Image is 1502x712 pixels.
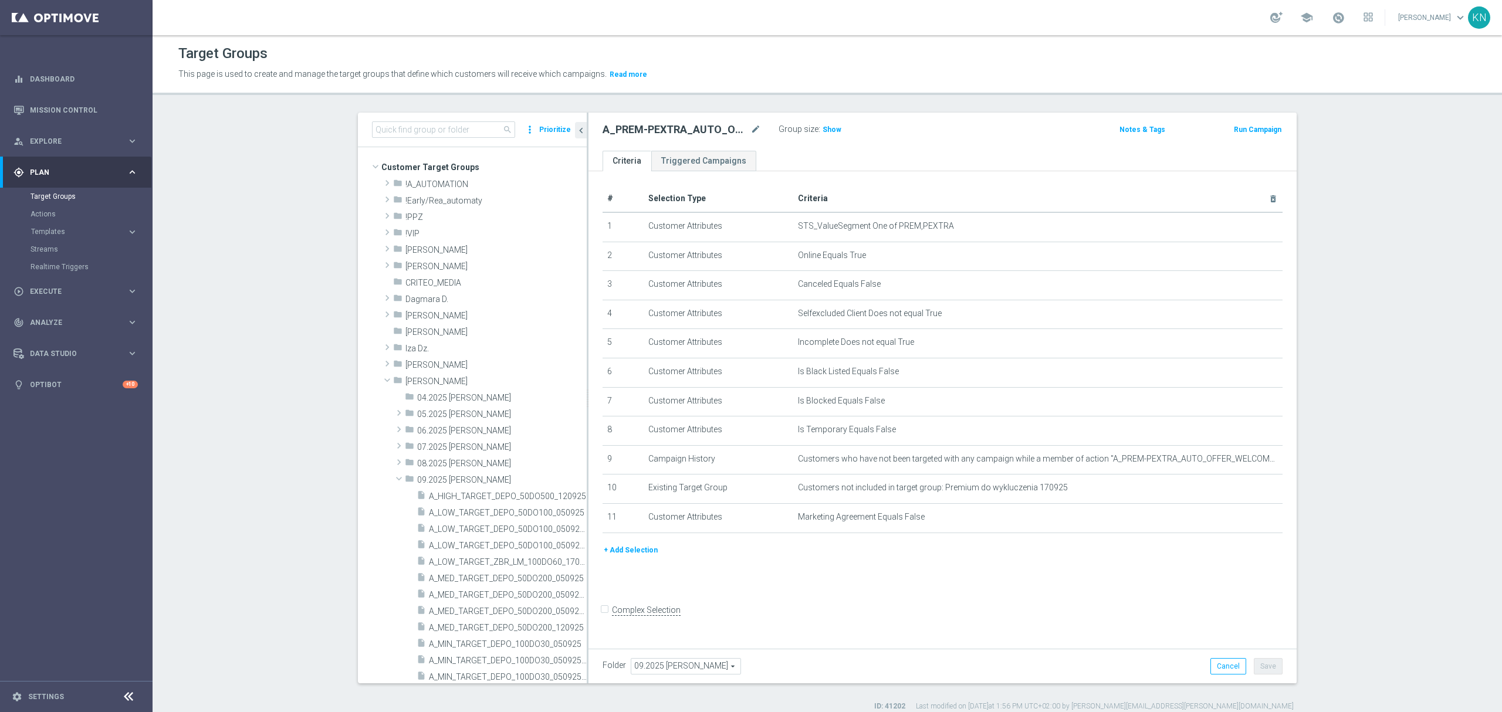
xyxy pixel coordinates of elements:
td: 1 [603,212,644,242]
span: A_MIN_TARGET_DEPO_100DO30_050925_PUSH [429,656,587,666]
button: Data Studio keyboard_arrow_right [13,349,138,358]
a: Target Groups [31,192,122,201]
span: Dawid K. [405,311,587,321]
button: Save [1254,658,1283,674]
button: Mission Control [13,106,138,115]
i: folder [405,408,414,422]
span: Show [823,126,841,134]
span: Templates [31,228,115,235]
i: mode_edit [750,123,761,137]
span: school [1300,11,1313,24]
div: Streams [31,240,151,258]
span: search [503,125,512,134]
span: Incomplete Does not equal True [798,337,914,347]
i: insert_drive_file [417,605,426,619]
span: Plan [30,169,127,176]
label: Complex Selection [612,605,681,616]
i: folder [393,277,402,290]
i: keyboard_arrow_right [127,317,138,328]
td: Customer Attributes [644,300,793,329]
td: Campaign History [644,445,793,474]
button: Run Campaign [1233,123,1283,136]
div: Templates keyboard_arrow_right [31,227,138,236]
td: Customer Attributes [644,358,793,387]
a: Criteria [603,151,651,171]
td: 4 [603,300,644,329]
td: Customer Attributes [644,212,793,242]
span: Online Equals True [798,250,866,260]
div: Mission Control [13,94,138,126]
button: lightbulb Optibot +10 [13,380,138,389]
i: keyboard_arrow_right [127,348,138,359]
div: +10 [123,381,138,388]
a: Dashboard [30,63,138,94]
button: track_changes Analyze keyboard_arrow_right [13,318,138,327]
span: El&#x17C;bieta S. [405,327,587,337]
span: Criteria [798,194,828,203]
i: insert_drive_file [417,540,426,553]
td: Existing Target Group [644,474,793,504]
i: insert_drive_file [417,655,426,668]
i: track_changes [13,317,24,328]
i: folder [393,178,402,192]
span: Kamil N. [405,377,587,386]
i: folder [393,326,402,340]
a: Actions [31,209,122,219]
div: Realtime Triggers [31,258,151,276]
span: Execute [30,288,127,295]
a: [PERSON_NAME]keyboard_arrow_down [1397,9,1468,26]
span: A_LOW_TARGET_DEPO_50DO100_050925_PUSH [429,524,587,534]
span: Explore [30,138,127,145]
button: person_search Explore keyboard_arrow_right [13,137,138,146]
i: more_vert [524,121,536,138]
div: Target Groups [31,188,151,205]
td: 10 [603,474,644,504]
label: : [818,124,820,134]
i: gps_fixed [13,167,24,178]
span: !VIP [405,229,587,239]
i: folder [405,441,414,455]
i: insert_drive_file [417,523,426,537]
span: A_MED_TARGET_DEPO_50DO200_120925 [429,623,587,633]
i: insert_drive_file [417,671,426,684]
i: insert_drive_file [417,589,426,602]
i: folder [393,359,402,372]
button: Prioritize [537,122,573,138]
input: Quick find group or folder [372,121,515,138]
i: keyboard_arrow_right [127,167,138,178]
i: insert_drive_file [417,572,426,586]
button: Cancel [1210,658,1246,674]
div: Dashboard [13,63,138,94]
i: folder [393,375,402,389]
span: A_LOW_TARGET_DEPO_50DO100_050925_SMS [429,541,587,551]
span: Selfexcluded Client Does not equal True [798,308,942,318]
i: person_search [13,136,24,147]
span: A_MIN_TARGET_DEPO_100DO30_050925_SMS [429,672,587,682]
i: folder [393,228,402,241]
span: Customers not included in target group: Premium do wykluczenia 170925 [798,483,1068,493]
span: Analyze [30,319,127,326]
div: Actions [31,205,151,223]
div: Plan [13,167,127,178]
i: chevron_left [576,125,587,136]
span: A_HIGH_TARGET_DEPO_50DO500_120925 [429,491,587,501]
span: CRITEO_MEDIA [405,278,587,288]
i: folder [393,310,402,323]
span: Canceled Equals False [798,279,881,289]
div: Optibot [13,369,138,400]
i: delete_forever [1268,194,1278,204]
th: # [603,185,644,212]
i: folder [405,457,414,471]
i: folder [393,343,402,356]
a: Settings [28,693,64,700]
div: Analyze [13,317,127,328]
td: Customer Attributes [644,416,793,446]
span: !PPZ [405,212,587,222]
i: folder [405,392,414,405]
i: insert_drive_file [417,638,426,652]
span: A_LOW_TARGET_ZBR_LM_100DO60_170925 [429,557,587,567]
span: 05.2025 Kamil N. [417,409,587,419]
